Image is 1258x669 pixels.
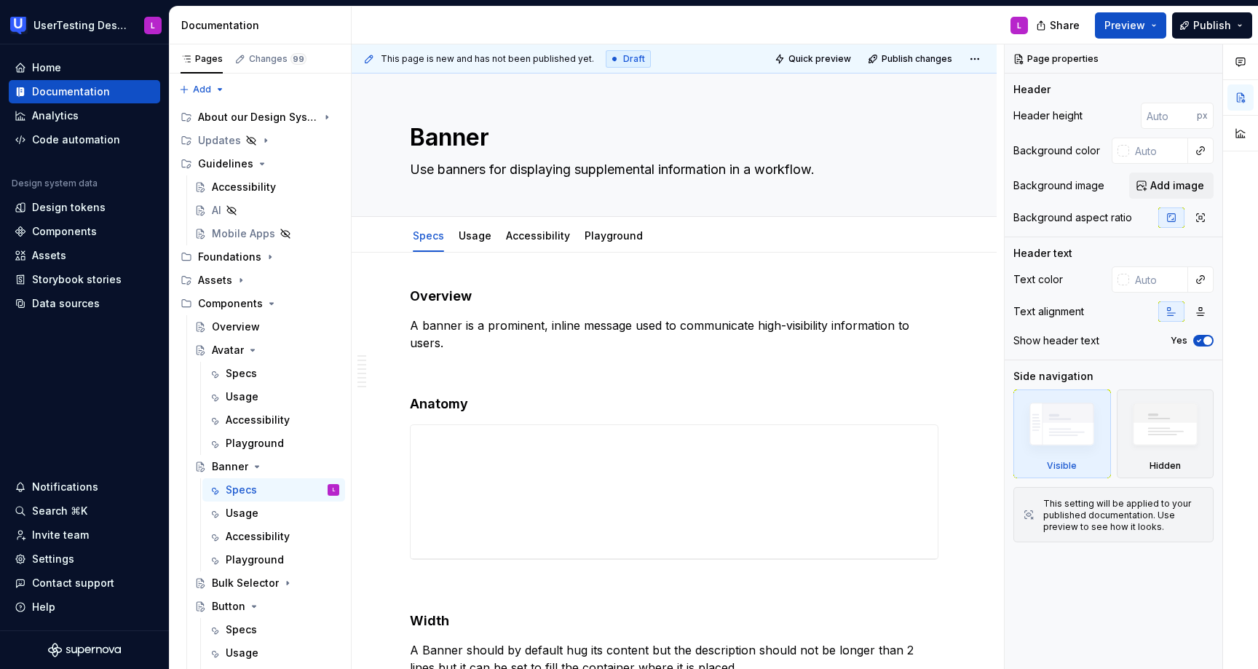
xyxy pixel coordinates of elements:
textarea: Banner [407,120,935,155]
h4: Anatomy [410,395,938,413]
div: Assets [32,248,66,263]
div: Invite team [32,528,89,542]
a: SpecsL [202,478,345,502]
div: Visible [1047,460,1077,472]
a: Components [9,220,160,243]
div: Analytics [32,108,79,123]
div: Assets [198,273,232,288]
button: Search ⌘K [9,499,160,523]
div: Bulk Selector [212,576,279,590]
div: Overview [212,320,260,334]
div: Specs [407,220,450,250]
button: UserTesting Design SystemL [3,9,166,41]
div: Text color [1013,272,1063,287]
div: L [1017,20,1021,31]
div: Help [32,600,55,614]
div: About our Design System [198,110,318,124]
div: Components [32,224,97,239]
input: Auto [1129,266,1188,293]
div: Accessibility [226,529,290,544]
a: Usage [202,502,345,525]
a: Design tokens [9,196,160,219]
span: Add image [1150,178,1204,193]
div: Header [1013,82,1051,97]
div: Components [175,292,345,315]
div: Accessibility [226,413,290,427]
a: Usage [459,229,491,242]
a: Specs [202,362,345,385]
button: Notifications [9,475,160,499]
a: Accessibility [202,408,345,432]
div: Code automation [32,132,120,147]
div: Data sources [32,296,100,311]
a: Accessibility [506,229,570,242]
div: Playground [226,553,284,567]
span: Preview [1104,18,1145,33]
a: Banner [189,455,345,478]
div: UserTesting Design System [33,18,127,33]
a: Home [9,56,160,79]
div: Visible [1013,389,1111,478]
div: L [333,483,335,497]
button: Preview [1095,12,1166,39]
div: Specs [226,366,257,381]
h4: Overview [410,288,938,305]
div: AI [212,203,221,218]
div: Background color [1013,143,1100,158]
a: Storybook stories [9,268,160,291]
p: A banner is a prominent, inline message used to communicate high-visibility information to users. [410,317,938,352]
a: Usage [202,641,345,665]
a: Playground [585,229,643,242]
a: Button [189,595,345,618]
a: Usage [202,385,345,408]
a: Mobile Apps [189,222,345,245]
div: Design tokens [32,200,106,215]
div: Header text [1013,246,1072,261]
span: Add [193,84,211,95]
button: Help [9,595,160,619]
a: Assets [9,244,160,267]
div: Accessibility [212,180,276,194]
div: Header height [1013,108,1083,123]
div: Foundations [198,250,261,264]
div: Pages [181,53,223,65]
span: This page is new and has not been published yet. [381,53,594,65]
div: This setting will be applied to your published documentation. Use preview to see how it looks. [1043,498,1204,533]
div: Banner [212,459,248,474]
a: Accessibility [189,175,345,199]
div: Contact support [32,576,114,590]
div: Usage [226,506,258,520]
span: Share [1050,18,1080,33]
button: Publish changes [863,49,959,69]
a: Documentation [9,80,160,103]
button: Share [1029,12,1089,39]
a: Overview [189,315,345,339]
button: Add [175,79,229,100]
button: Contact support [9,571,160,595]
div: Side navigation [1013,369,1093,384]
div: Components [198,296,263,311]
a: Playground [202,432,345,455]
a: Avatar [189,339,345,362]
div: Hidden [1150,460,1181,472]
svg: Supernova Logo [48,643,121,657]
a: Accessibility [202,525,345,548]
a: Specs [202,618,345,641]
input: Auto [1141,103,1197,129]
div: Hidden [1117,389,1214,478]
div: Foundations [175,245,345,269]
a: Settings [9,547,160,571]
button: Publish [1172,12,1252,39]
a: Analytics [9,104,160,127]
div: Specs [226,483,257,497]
h4: Width [410,612,938,630]
div: Updates [198,133,241,148]
label: Yes [1171,335,1187,347]
span: 99 [290,53,306,65]
a: Playground [202,548,345,571]
div: Background aspect ratio [1013,210,1132,225]
a: Specs [413,229,444,242]
div: Mobile Apps [212,226,275,241]
div: Usage [226,389,258,404]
